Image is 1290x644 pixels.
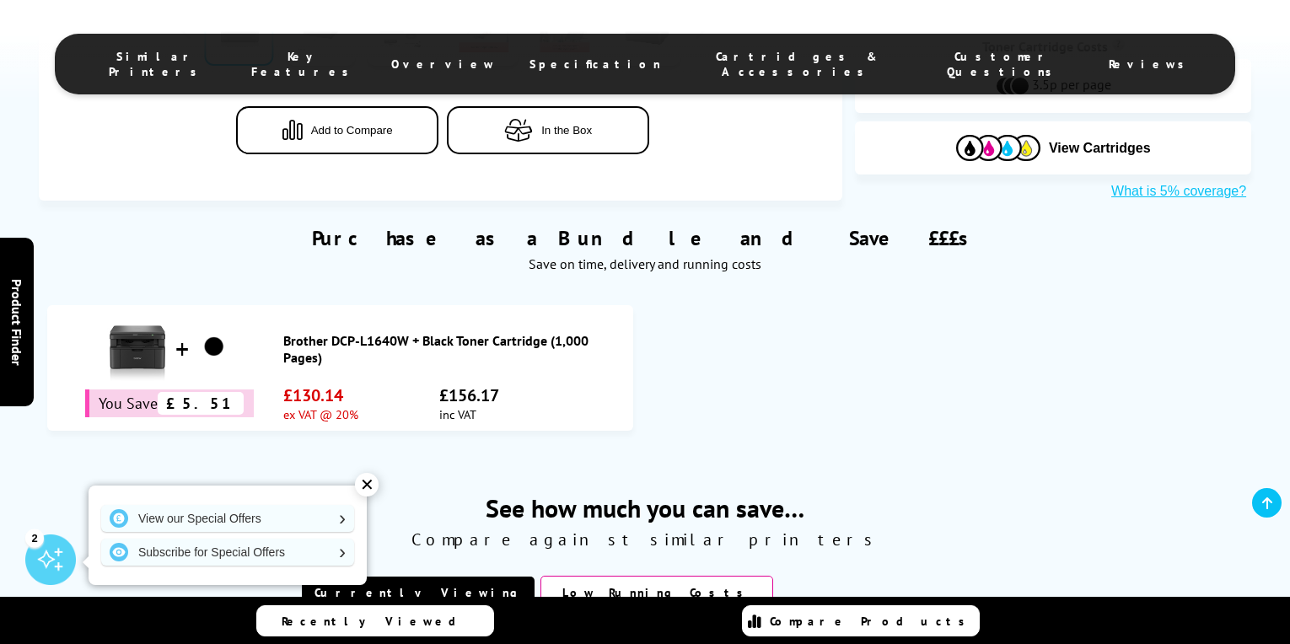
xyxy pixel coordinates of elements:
[25,529,44,547] div: 2
[8,279,25,366] span: Product Finder
[868,134,1239,162] button: View Cartridges
[158,392,244,415] span: £5.51
[104,314,171,381] img: Brother DCP-L1640W + Black Toner Cartridge (1,000 Pages)
[933,49,1075,79] span: Customer Questions
[251,49,357,79] span: Key Features
[695,49,900,79] span: Cartridges & Accessories
[283,406,358,422] span: ex VAT @ 20%
[540,576,773,609] div: Low Running Costs
[541,123,592,136] span: In the Box
[447,105,649,153] button: In the Box
[311,123,393,136] span: Add to Compare
[1049,141,1151,156] span: View Cartridges
[391,56,496,72] span: Overview
[85,389,254,417] div: You Save
[60,255,1230,272] div: Save on time, delivery and running costs
[101,505,354,532] a: View our Special Offers
[282,614,473,629] span: Recently Viewed
[97,49,218,79] span: Similar Printers
[236,105,438,153] button: Add to Compare
[39,491,1251,524] span: See how much you can save…
[770,614,974,629] span: Compare Products
[39,529,1251,550] span: Compare against similar printers
[283,384,358,406] span: £130.14
[742,605,980,636] a: Compare Products
[1109,56,1193,72] span: Reviews
[302,577,535,609] div: Currently Viewing
[256,605,494,636] a: Recently Viewed
[355,473,379,496] div: ✕
[1106,183,1251,200] button: What is 5% coverage?
[101,539,354,566] a: Subscribe for Special Offers
[193,326,235,368] img: Brother DCP-L1640W + Black Toner Cartridge (1,000 Pages)
[39,200,1251,281] div: Purchase as a Bundle and Save £££s
[956,135,1040,161] img: Cartridges
[439,406,499,422] span: inc VAT
[439,384,499,406] span: £156.17
[283,332,625,366] a: Brother DCP-L1640W + Black Toner Cartridge (1,000 Pages)
[529,56,661,72] span: Specification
